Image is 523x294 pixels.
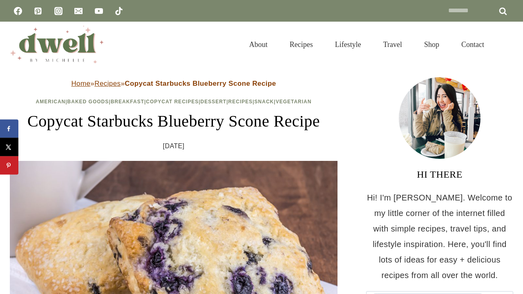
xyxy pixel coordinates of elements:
a: Facebook [10,3,26,19]
nav: Primary Navigation [238,30,495,59]
a: YouTube [91,3,107,19]
a: Contact [450,30,495,59]
span: » » [71,80,276,87]
h1: Copycat Starbucks Blueberry Scone Recipe [10,109,337,134]
strong: Copycat Starbucks Blueberry Scone Recipe [125,80,276,87]
img: DWELL by michelle [10,26,104,63]
a: Email [70,3,87,19]
button: View Search Form [499,38,513,51]
a: Copycat Recipes [146,99,199,105]
a: Recipes [279,30,324,59]
a: Home [71,80,90,87]
a: Instagram [50,3,67,19]
a: Pinterest [30,3,46,19]
a: TikTok [111,3,127,19]
a: Travel [372,30,413,59]
p: Hi! I'm [PERSON_NAME]. Welcome to my little corner of the internet filled with simple recipes, tr... [366,190,513,283]
a: Recipes [228,99,253,105]
a: American [36,99,66,105]
a: Snack [255,99,274,105]
time: [DATE] [163,140,185,152]
a: About [238,30,279,59]
a: Vegetarian [276,99,312,105]
a: Shop [413,30,450,59]
a: Recipes [94,80,121,87]
a: Lifestyle [324,30,372,59]
a: Baked Goods [67,99,109,105]
span: | | | | | | | [36,99,312,105]
a: Dessert [201,99,227,105]
h3: HI THERE [366,167,513,182]
a: Breakfast [111,99,144,105]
